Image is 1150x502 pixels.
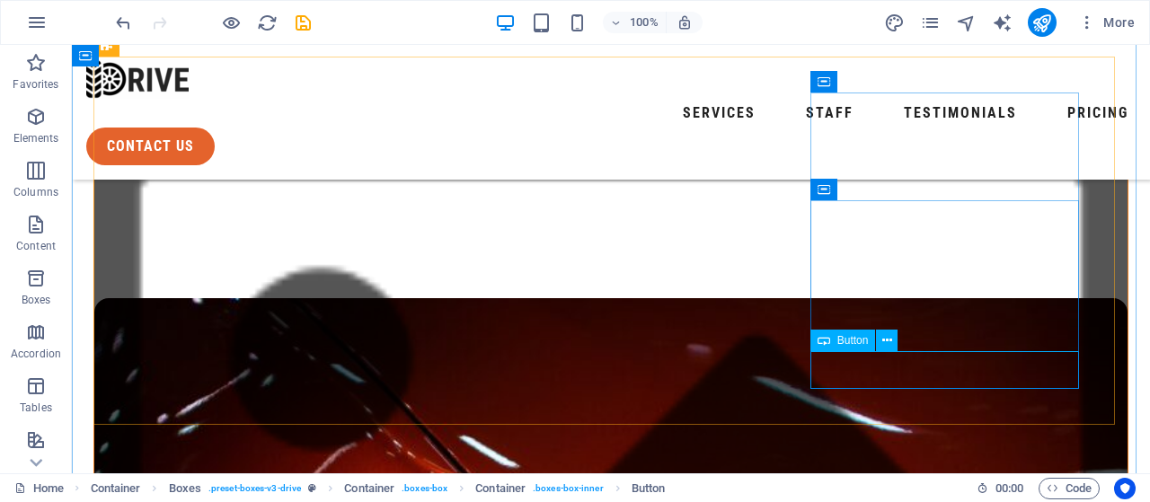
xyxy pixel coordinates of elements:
button: Usercentrics [1114,478,1136,499]
i: Save (Ctrl+S) [293,13,314,33]
i: Publish [1031,13,1052,33]
h6: 100% [630,12,659,33]
span: Button [837,335,869,346]
button: More [1071,8,1142,37]
i: Design (Ctrl+Alt+Y) [884,13,905,33]
button: navigator [956,12,977,33]
button: save [292,12,314,33]
span: More [1078,13,1135,31]
p: Tables [20,401,52,415]
nav: breadcrumb [91,478,666,499]
button: publish [1028,8,1057,37]
h6: Session time [977,478,1024,499]
span: : [1008,481,1011,495]
button: undo [112,12,134,33]
span: . boxes-box [402,478,447,499]
i: Undo: Edit headline (Ctrl+Z) [113,13,134,33]
p: Elements [13,131,59,145]
p: Columns [13,185,58,199]
i: This element is a customizable preset [308,483,316,493]
p: Boxes [22,293,51,307]
span: Click to select. Double-click to edit [475,478,526,499]
span: Click to select. Double-click to edit [91,478,141,499]
i: AI Writer [992,13,1013,33]
span: . boxes-box-inner [533,478,604,499]
span: . preset-boxes-v3-drive [208,478,301,499]
span: Code [1047,478,1092,499]
span: 00 00 [995,478,1023,499]
p: Favorites [13,77,58,92]
button: 100% [603,12,667,33]
span: Click to select. Double-click to edit [344,478,394,499]
i: Pages (Ctrl+Alt+S) [920,13,941,33]
i: Navigator [956,13,977,33]
i: On resize automatically adjust zoom level to fit chosen device. [677,14,693,31]
p: Accordion [11,347,61,361]
button: reload [256,12,278,33]
button: pages [920,12,942,33]
button: text_generator [992,12,1013,33]
span: Click to select. Double-click to edit [169,478,201,499]
button: Click here to leave preview mode and continue editing [220,12,242,33]
button: Code [1039,478,1100,499]
a: Click to cancel selection. Double-click to open Pages [14,478,64,499]
p: Content [16,239,56,253]
button: design [884,12,906,33]
span: Click to select. Double-click to edit [632,478,666,499]
i: Reload page [257,13,278,33]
